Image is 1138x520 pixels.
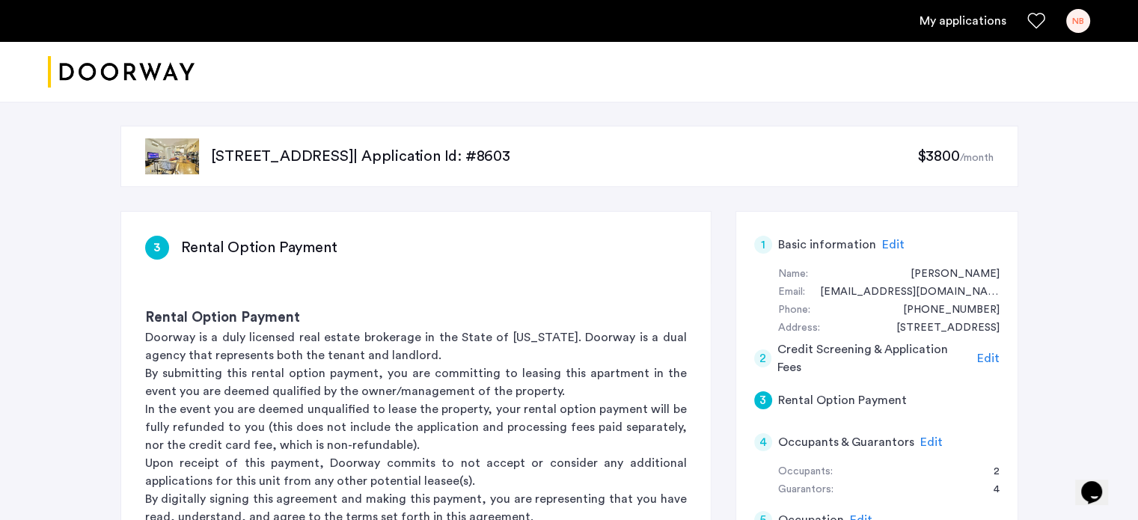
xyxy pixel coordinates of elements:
span: Edit [977,352,1000,364]
p: Upon receipt of this payment, Doorway commits to not accept or consider any additional applicatio... [145,454,687,490]
div: 3 [145,236,169,260]
div: 400 West 119th Street, #5J [881,319,1000,337]
h5: Basic information [778,236,876,254]
div: +16462438996 [888,302,1000,319]
div: NB [1066,9,1090,33]
div: Nicole Baiguera [896,266,1000,284]
span: $3800 [917,149,959,164]
img: apartment [145,138,199,174]
a: Cazamio logo [48,44,195,100]
h3: Rental Option Payment [145,308,687,328]
div: Phone: [778,302,810,319]
p: In the event you are deemed unqualified to lease the property, your rental option payment will be... [145,400,687,454]
h5: Rental Option Payment [778,391,907,409]
iframe: chat widget [1075,460,1123,505]
div: 1 [754,236,772,254]
span: Edit [920,436,943,448]
div: 3 [754,391,772,409]
h3: Rental Option Payment [181,237,337,258]
img: logo [48,44,195,100]
span: Edit [882,239,905,251]
a: Favorites [1027,12,1045,30]
a: My application [920,12,1006,30]
p: [STREET_ADDRESS] | Application Id: #8603 [211,146,917,167]
div: nicolebaiguera@gmail.com [805,284,1000,302]
h5: Occupants & Guarantors [778,433,914,451]
div: 2 [754,349,772,367]
div: Name: [778,266,808,284]
sub: /month [960,153,994,163]
div: 4 [754,433,772,451]
div: Email: [778,284,805,302]
p: By submitting this rental option payment, you are committing to leasing this apartment in the eve... [145,364,687,400]
div: 2 [979,463,1000,481]
div: Guarantors: [778,481,833,499]
div: 4 [979,481,1000,499]
h5: Credit Screening & Application Fees [777,340,971,376]
div: Occupants: [778,463,833,481]
p: Doorway is a duly licensed real estate brokerage in the State of [US_STATE]. Doorway is a dual ag... [145,328,687,364]
div: Address: [778,319,820,337]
